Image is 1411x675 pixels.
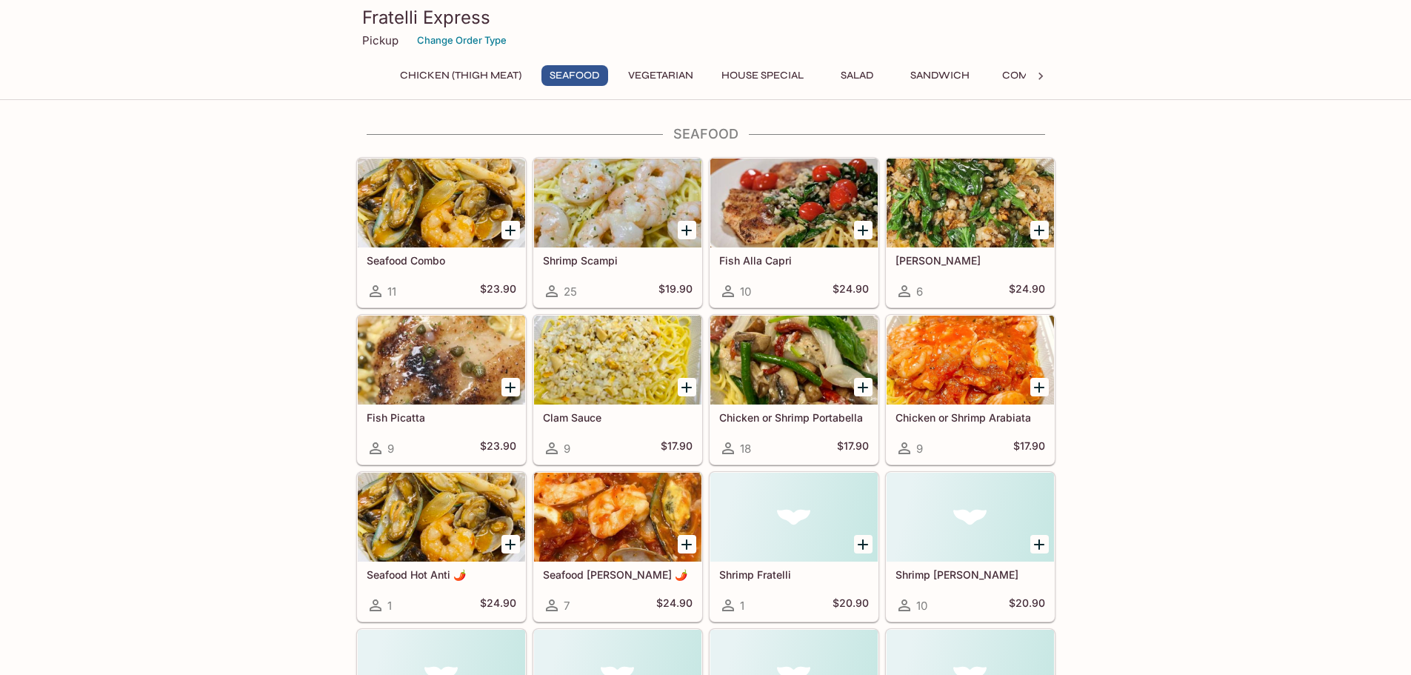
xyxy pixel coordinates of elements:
a: Shrimp Scampi25$19.90 [533,158,702,307]
a: Seafood Hot Anti 🌶️1$24.90 [357,472,526,622]
a: Shrimp [PERSON_NAME]10$20.90 [886,472,1055,622]
div: Shrimp Fratelli [710,473,878,562]
h3: Fratelli Express [362,6,1050,29]
button: Sandwich [902,65,978,86]
h5: $17.90 [661,439,693,457]
h5: Chicken or Shrimp Portabella [719,411,869,424]
button: Add Chicken or Shrimp Arabiata [1030,378,1049,396]
span: 7 [564,599,570,613]
h5: Fish Picatta [367,411,516,424]
button: House Special [713,65,812,86]
span: 9 [916,442,923,456]
a: Clam Sauce9$17.90 [533,315,702,465]
span: 11 [387,285,396,299]
h5: Shrimp [PERSON_NAME] [895,568,1045,581]
div: Seafood Hot Anti 🌶️ [358,473,525,562]
h5: $17.90 [1013,439,1045,457]
div: Chicken or Shrimp Portabella [710,316,878,405]
button: Add Seafood Fra Diavolo 🌶️ [678,535,696,553]
span: 1 [740,599,744,613]
h4: Seafood [356,126,1055,142]
h5: Shrimp Scampi [543,254,693,267]
span: 9 [387,442,394,456]
button: Add Fish Alla Capri [854,221,873,239]
button: Vegetarian [620,65,701,86]
button: Add Fish Basilio [1030,221,1049,239]
button: Add Seafood Combo [501,221,520,239]
div: Seafood Combo [358,159,525,247]
span: 6 [916,285,923,299]
h5: $24.90 [1009,282,1045,300]
div: Seafood Fra Diavolo 🌶️ [534,473,701,562]
h5: $23.90 [480,282,516,300]
div: Clam Sauce [534,316,701,405]
h5: [PERSON_NAME] [895,254,1045,267]
h5: $19.90 [658,282,693,300]
button: Chicken (Thigh Meat) [392,65,530,86]
span: 18 [740,442,751,456]
h5: $20.90 [833,596,869,614]
a: Fish Alla Capri10$24.90 [710,158,878,307]
h5: Chicken or Shrimp Arabiata [895,411,1045,424]
h5: Seafood Hot Anti 🌶️ [367,568,516,581]
h5: Clam Sauce [543,411,693,424]
button: Add Shrimp Fratelli [854,535,873,553]
div: Shrimp Scampi [534,159,701,247]
span: 1 [387,599,392,613]
div: Fish Picatta [358,316,525,405]
h5: Seafood [PERSON_NAME] 🌶️ [543,568,693,581]
a: Seafood [PERSON_NAME] 🌶️7$24.90 [533,472,702,622]
span: 25 [564,285,577,299]
a: Shrimp Fratelli1$20.90 [710,472,878,622]
span: 10 [740,285,751,299]
button: Add Seafood Hot Anti 🌶️ [501,535,520,553]
h5: $24.90 [833,282,869,300]
button: Add Clam Sauce [678,378,696,396]
button: Add Fish Picatta [501,378,520,396]
h5: $24.90 [480,596,516,614]
button: Add Chicken or Shrimp Portabella [854,378,873,396]
a: Fish Picatta9$23.90 [357,315,526,465]
span: 9 [564,442,570,456]
h5: Shrimp Fratelli [719,568,869,581]
h5: $17.90 [837,439,869,457]
a: [PERSON_NAME]6$24.90 [886,158,1055,307]
p: Pickup [362,33,398,47]
div: Shrimp Alfredo [887,473,1054,562]
h5: Fish Alla Capri [719,254,869,267]
button: Salad [824,65,890,86]
h5: $20.90 [1009,596,1045,614]
button: Change Order Type [410,29,513,52]
a: Seafood Combo11$23.90 [357,158,526,307]
div: Fish Basilio [887,159,1054,247]
button: Combo [990,65,1056,86]
div: Chicken or Shrimp Arabiata [887,316,1054,405]
h5: Seafood Combo [367,254,516,267]
button: Add Shrimp Alfredo [1030,535,1049,553]
div: Fish Alla Capri [710,159,878,247]
a: Chicken or Shrimp Arabiata9$17.90 [886,315,1055,465]
h5: $23.90 [480,439,516,457]
button: Seafood [541,65,608,86]
a: Chicken or Shrimp Portabella18$17.90 [710,315,878,465]
span: 10 [916,599,927,613]
h5: $24.90 [656,596,693,614]
button: Add Shrimp Scampi [678,221,696,239]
